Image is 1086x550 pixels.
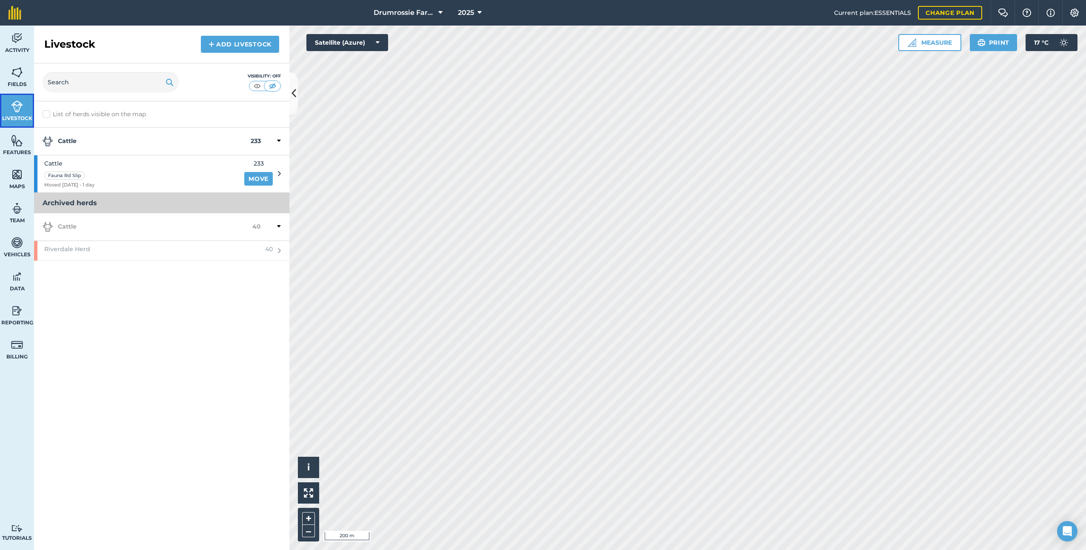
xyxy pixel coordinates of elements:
[918,6,982,20] a: Change plan
[252,82,263,90] img: svg+xml;base64,PHN2ZyB4bWxucz0iaHR0cDovL3d3dy53My5vcmcvMjAwMC9zdmciIHdpZHRoPSI1MCIgaGVpZ2h0PSI0MC...
[44,244,90,254] span: Riverdale Herd
[43,136,53,146] img: svg+xml;base64,PD94bWwgdmVyc2lvbj0iMS4wIiBlbmNvZGluZz0idXRmLTgiPz4KPCEtLSBHZW5lcmF0b3I6IEFkb2JlIE...
[166,77,174,87] img: svg+xml;base64,PHN2ZyB4bWxucz0iaHR0cDovL3d3dy53My5vcmcvMjAwMC9zdmciIHdpZHRoPSIxOSIgaGVpZ2h0PSIyNC...
[1026,34,1077,51] button: 17 °C
[302,512,315,525] button: +
[34,193,289,213] h3: Archived herds
[44,181,94,189] span: Moved [DATE] - 1 day
[11,524,23,533] img: svg+xml;base64,PD94bWwgdmVyc2lvbj0iMS4wIiBlbmNvZGluZz0idXRmLTgiPz4KPCEtLSBHZW5lcmF0b3I6IEFkb2JlIE...
[908,38,916,47] img: Ruler icon
[302,525,315,537] button: –
[11,270,23,283] img: svg+xml;base64,PD94bWwgdmVyc2lvbj0iMS4wIiBlbmNvZGluZz0idXRmLTgiPz4KPCEtLSBHZW5lcmF0b3I6IEFkb2JlIE...
[1046,8,1055,18] img: svg+xml;base64,PHN2ZyB4bWxucz0iaHR0cDovL3d3dy53My5vcmcvMjAwMC9zdmciIHdpZHRoPSIxNyIgaGVpZ2h0PSIxNy...
[970,34,1017,51] button: Print
[1057,521,1077,541] div: Open Intercom Messenger
[11,304,23,317] img: svg+xml;base64,PD94bWwgdmVyc2lvbj0iMS4wIiBlbmNvZGluZz0idXRmLTgiPz4KPCEtLSBHZW5lcmF0b3I6IEFkb2JlIE...
[251,136,261,146] strong: 233
[34,155,239,192] a: CattleFauna Rd SlipMoved [DATE] - 1 day
[998,9,1008,17] img: Two speech bubbles overlapping with the left bubble in the forefront
[43,72,179,92] input: Search
[306,34,388,51] button: Satellite (Azure)
[44,172,85,180] div: Fauna Rd Slip
[43,110,281,119] label: List of herds visible on the map
[248,73,281,80] div: Visibility: Off
[11,32,23,45] img: svg+xml;base64,PD94bWwgdmVyc2lvbj0iMS4wIiBlbmNvZGluZz0idXRmLTgiPz4KPCEtLSBHZW5lcmF0b3I6IEFkb2JlIE...
[43,222,252,232] strong: Cattle
[1034,34,1049,51] span: 17 ° C
[1055,34,1072,51] img: svg+xml;base64,PD94bWwgdmVyc2lvbj0iMS4wIiBlbmNvZGluZz0idXRmLTgiPz4KPCEtLSBHZW5lcmF0b3I6IEFkb2JlIE...
[11,100,23,113] img: svg+xml;base64,PD94bWwgdmVyc2lvbj0iMS4wIiBlbmNvZGluZz0idXRmLTgiPz4KPCEtLSBHZW5lcmF0b3I6IEFkb2JlIE...
[252,222,261,232] strong: 40
[43,136,251,146] strong: Cattle
[304,488,313,498] img: Four arrows, one pointing top left, one top right, one bottom right and the last bottom left
[244,172,273,186] a: Move
[43,222,53,232] img: svg+xml;base64,PD94bWwgdmVyc2lvbj0iMS4wIiBlbmNvZGluZz0idXRmLTgiPz4KPCEtLSBHZW5lcmF0b3I6IEFkb2JlIE...
[267,82,278,90] img: svg+xml;base64,PHN2ZyB4bWxucz0iaHR0cDovL3d3dy53My5vcmcvMjAwMC9zdmciIHdpZHRoPSI1MCIgaGVpZ2h0PSI0MC...
[44,159,94,168] span: Cattle
[44,37,95,51] h2: Livestock
[834,8,911,17] span: Current plan : ESSENTIALS
[298,457,319,478] button: i
[458,8,474,18] span: 2025
[898,34,961,51] button: Measure
[11,202,23,215] img: svg+xml;base64,PD94bWwgdmVyc2lvbj0iMS4wIiBlbmNvZGluZz0idXRmLTgiPz4KPCEtLSBHZW5lcmF0b3I6IEFkb2JlIE...
[11,134,23,147] img: svg+xml;base64,PHN2ZyB4bWxucz0iaHR0cDovL3d3dy53My5vcmcvMjAwMC9zdmciIHdpZHRoPSI1NiIgaGVpZ2h0PSI2MC...
[1069,9,1080,17] img: A cog icon
[209,39,214,49] img: svg+xml;base64,PHN2ZyB4bWxucz0iaHR0cDovL3d3dy53My5vcmcvMjAwMC9zdmciIHdpZHRoPSIxNCIgaGVpZ2h0PSIyNC...
[9,6,21,20] img: fieldmargin Logo
[201,36,279,53] a: Add Livestock
[11,338,23,351] img: svg+xml;base64,PD94bWwgdmVyc2lvbj0iMS4wIiBlbmNvZGluZz0idXRmLTgiPz4KPCEtLSBHZW5lcmF0b3I6IEFkb2JlIE...
[977,37,986,48] img: svg+xml;base64,PHN2ZyB4bWxucz0iaHR0cDovL3d3dy53My5vcmcvMjAwMC9zdmciIHdpZHRoPSIxOSIgaGVpZ2h0PSIyNC...
[11,168,23,181] img: svg+xml;base64,PHN2ZyB4bWxucz0iaHR0cDovL3d3dy53My5vcmcvMjAwMC9zdmciIHdpZHRoPSI1NiIgaGVpZ2h0PSI2MC...
[374,8,435,18] span: Drumrossie Farms
[11,66,23,79] img: svg+xml;base64,PHN2ZyB4bWxucz0iaHR0cDovL3d3dy53My5vcmcvMjAwMC9zdmciIHdpZHRoPSI1NiIgaGVpZ2h0PSI2MC...
[265,244,273,254] span: 40
[244,159,273,168] span: 233
[11,236,23,249] img: svg+xml;base64,PD94bWwgdmVyc2lvbj0iMS4wIiBlbmNvZGluZz0idXRmLTgiPz4KPCEtLSBHZW5lcmF0b3I6IEFkb2JlIE...
[34,241,260,261] a: Riverdale Herd
[307,462,310,473] span: i
[1022,9,1032,17] img: A question mark icon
